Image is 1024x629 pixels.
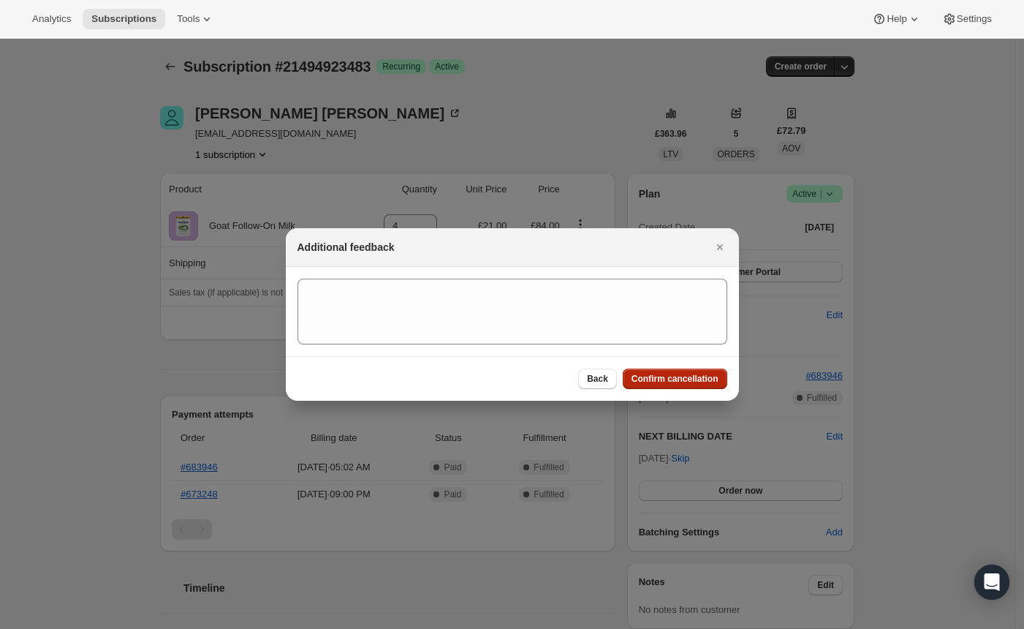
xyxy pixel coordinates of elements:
button: Close [710,237,730,257]
span: Tools [177,13,200,25]
button: Tools [168,9,223,29]
button: Back [578,369,617,389]
span: Analytics [32,13,71,25]
h2: Additional feedback [297,240,395,255]
button: Subscriptions [83,9,165,29]
span: Back [587,373,608,385]
span: Confirm cancellation [632,373,718,385]
span: Help [887,13,906,25]
span: Settings [957,13,992,25]
div: Open Intercom Messenger [974,565,1009,600]
button: Settings [933,9,1001,29]
button: Confirm cancellation [623,369,727,389]
button: Analytics [23,9,80,29]
span: Subscriptions [91,13,156,25]
button: Help [863,9,930,29]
